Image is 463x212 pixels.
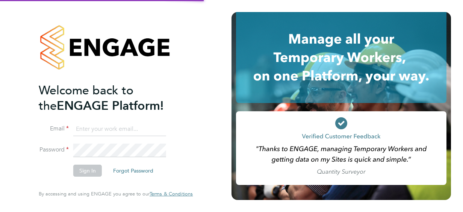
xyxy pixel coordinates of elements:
[73,165,102,177] button: Sign In
[39,83,185,114] h2: ENGAGE Platform!
[73,123,166,136] input: Enter your work email...
[39,191,193,197] span: By accessing and using ENGAGE you agree to our
[39,83,133,113] span: Welcome back to the
[150,191,193,197] a: Terms & Conditions
[39,125,69,133] label: Email
[107,165,159,177] button: Forgot Password
[39,146,69,154] label: Password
